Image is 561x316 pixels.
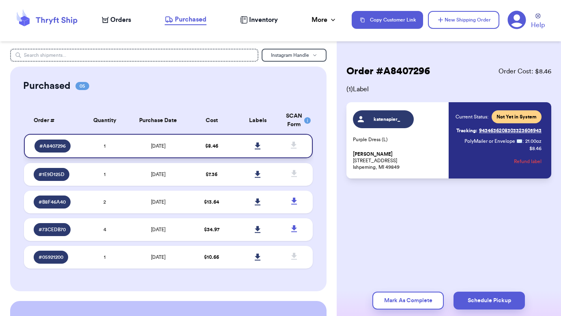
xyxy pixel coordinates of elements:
[189,107,235,134] th: Cost
[204,255,219,260] span: $ 10.66
[110,15,131,25] span: Orders
[39,226,66,233] span: # 73CEDB70
[103,200,106,204] span: 2
[456,114,488,120] span: Current Status:
[205,144,218,148] span: $ 8.46
[102,15,131,25] a: Orders
[151,227,166,232] span: [DATE]
[104,255,105,260] span: 1
[151,172,166,177] span: [DATE]
[165,15,206,25] a: Purchased
[352,11,423,29] button: Copy Customer Link
[353,151,393,157] span: [PERSON_NAME]
[456,127,477,134] span: Tracking:
[531,13,545,30] a: Help
[204,200,219,204] span: $ 13.64
[39,171,64,178] span: # 1E9D125D
[531,20,545,30] span: Help
[353,136,444,143] p: Purple Dress (L)
[151,255,166,260] span: [DATE]
[353,151,444,170] p: [STREET_ADDRESS] Ishpeming, MI 49849
[271,53,309,58] span: Instagram Handle
[103,227,106,232] span: 4
[428,11,499,29] button: New Shipping Order
[286,112,303,129] div: SCAN Form
[497,114,537,120] span: Not Yet in System
[151,200,166,204] span: [DATE]
[235,107,281,134] th: Labels
[529,145,542,152] p: $ 8.46
[39,143,66,149] span: # A8407296
[39,199,66,205] span: # B8F46A40
[240,15,278,25] a: Inventory
[372,292,444,310] button: Mark As Complete
[514,153,542,170] button: Refund label
[499,67,551,76] span: Order Cost: $ 8.46
[204,227,219,232] span: $ 34.97
[464,139,522,144] span: PolyMailer or Envelope ✉️
[75,82,89,90] span: 05
[128,107,189,134] th: Purchase Date
[151,144,166,148] span: [DATE]
[456,124,542,137] a: Tracking:9434636208303323605943
[262,49,327,62] button: Instagram Handle
[346,84,551,94] span: ( 1 ) Label
[104,144,105,148] span: 1
[39,254,63,260] span: # 05921200
[346,65,430,78] h2: Order # A8407296
[24,107,82,134] th: Order #
[312,15,337,25] div: More
[525,138,542,144] span: 21.00 oz
[10,49,258,62] input: Search shipments...
[522,138,524,144] span: :
[104,172,105,177] span: 1
[175,15,206,24] span: Purchased
[206,172,217,177] span: $ 7.36
[368,116,406,123] span: katenapier_
[23,80,71,92] h2: Purchased
[249,15,278,25] span: Inventory
[82,107,128,134] th: Quantity
[454,292,525,310] button: Schedule Pickup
